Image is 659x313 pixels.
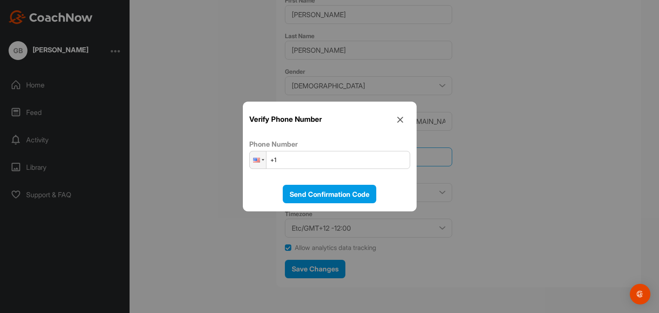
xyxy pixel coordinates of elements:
[283,185,376,203] button: Send Confirmation Code
[250,151,266,169] div: United States: + 1
[249,114,322,125] h4: Verify Phone Number
[249,151,410,169] input: 1 (702) 123-4567
[630,284,650,304] div: Open Intercom Messenger
[249,139,410,149] label: Phone Number
[290,190,369,199] span: Send Confirmation Code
